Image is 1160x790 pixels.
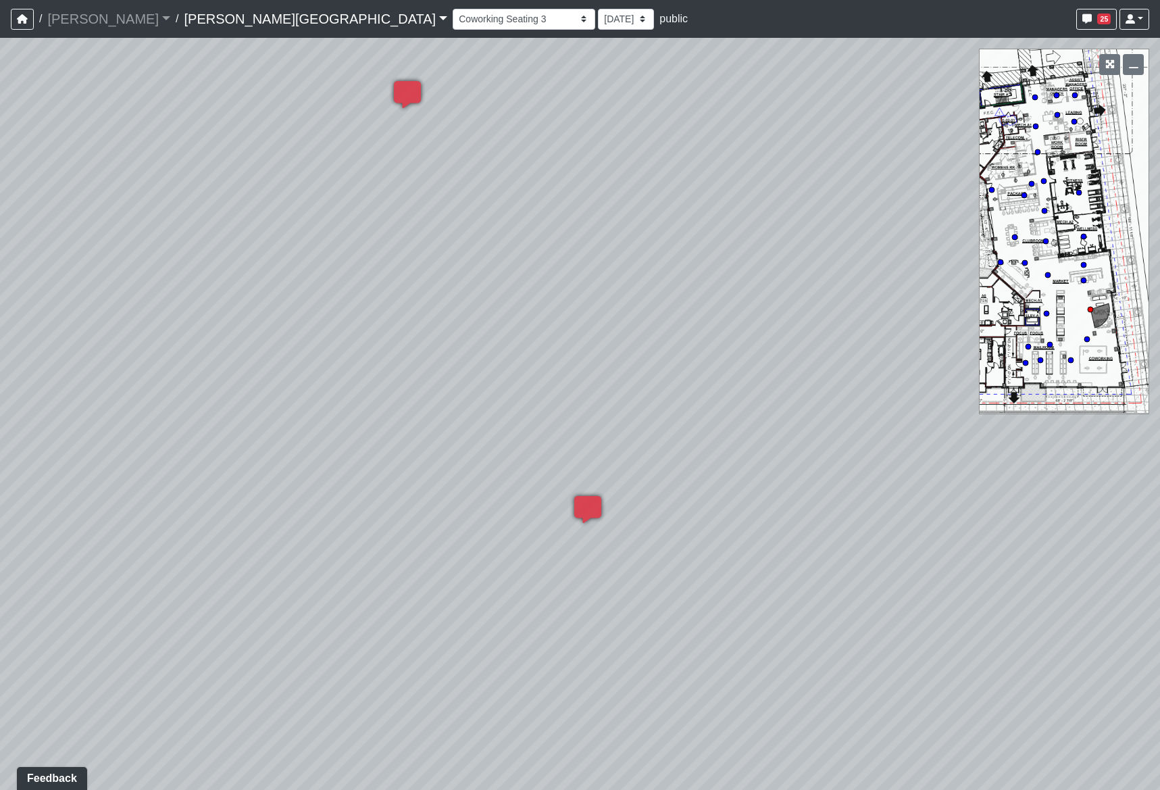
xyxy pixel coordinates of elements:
[1076,9,1117,30] button: 25
[47,5,170,32] a: [PERSON_NAME]
[184,5,447,32] a: [PERSON_NAME][GEOGRAPHIC_DATA]
[10,763,90,790] iframe: Ybug feedback widget
[170,5,184,32] span: /
[659,13,688,24] span: public
[34,5,47,32] span: /
[1097,14,1111,24] span: 25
